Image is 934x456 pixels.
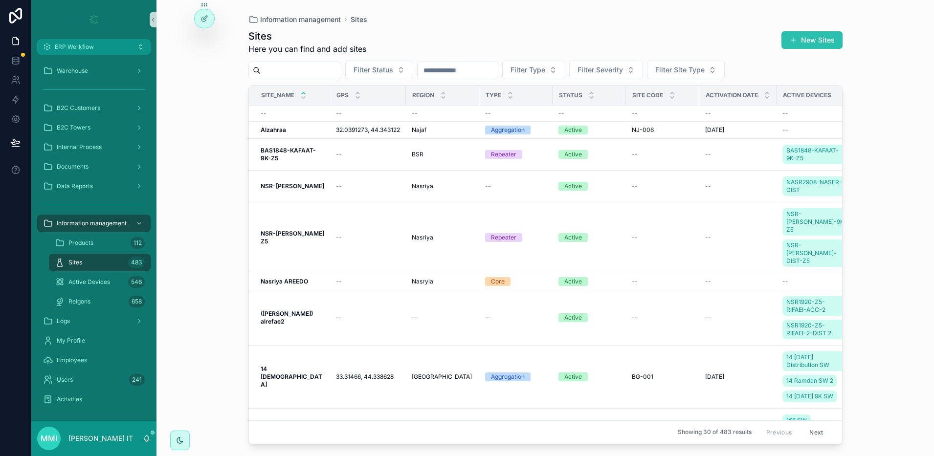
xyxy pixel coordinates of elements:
[632,182,638,190] span: --
[336,278,400,285] a: --
[782,109,788,117] span: --
[336,126,400,134] a: 32.0391273, 44.343122
[558,313,620,322] a: Active
[55,43,94,51] span: ERP Workflow
[57,317,70,325] span: Logs
[705,373,724,381] span: [DATE]
[558,372,620,381] a: Active
[336,182,400,190] a: --
[37,39,151,55] button: ERP Workflow
[412,109,418,117] span: --
[705,234,711,241] span: --
[705,278,711,285] span: --
[782,351,848,371] a: 14 [DATE] Distribution SW
[491,277,505,286] div: Core
[261,365,322,388] strong: 14 [DEMOGRAPHIC_DATA]
[336,314,342,322] span: --
[786,377,833,385] span: 14 Ramdan SW 2
[705,126,724,134] span: [DATE]
[632,278,638,285] span: --
[485,314,547,322] a: --
[57,67,88,75] span: Warehouse
[705,151,771,158] a: --
[782,208,848,236] a: NSR-[PERSON_NAME]-9K-Z5
[632,234,638,241] span: --
[786,241,844,265] span: NSR-[PERSON_NAME]-DIST-Z5
[68,434,133,443] p: [PERSON_NAME] IT
[705,314,771,322] a: --
[49,234,151,252] a: Products112
[261,278,324,285] a: Nasriya AREEDO
[41,433,57,444] span: MMI
[705,373,771,381] a: [DATE]
[783,91,831,99] span: Active Devices
[37,332,151,349] a: My Profile
[705,109,771,117] a: --
[412,182,473,190] a: Nasriya
[57,182,93,190] span: Data Reports
[564,182,582,191] div: Active
[336,314,400,322] a: --
[37,119,151,136] a: B2C Towers
[261,310,314,325] strong: ([PERSON_NAME]) alrefae2
[412,234,473,241] a: Nasriya
[412,314,418,322] span: --
[261,310,324,326] a: ([PERSON_NAME]) alrefae2
[705,278,771,285] a: --
[632,91,663,99] span: Site Code
[412,126,473,134] a: Najaf
[412,126,426,134] span: Najaf
[782,174,852,198] a: NASR2908-NASER-DIST
[632,151,638,158] span: --
[351,15,367,24] a: Sites
[705,182,771,190] a: --
[336,109,400,117] a: --
[782,278,788,285] span: --
[336,109,342,117] span: --
[786,322,844,337] span: NSR1920-Z5-RIFAEI-2-DIST 2
[786,298,844,314] span: NSR1920-Z5-RIFAEI-ACC-2
[558,233,620,242] a: Active
[57,376,73,384] span: Users
[632,234,693,241] a: --
[782,278,852,285] a: --
[57,219,127,227] span: Information management
[336,151,400,158] a: --
[564,313,582,322] div: Active
[485,314,491,322] span: --
[632,151,693,158] a: --
[57,356,87,364] span: Employees
[261,147,324,162] a: BAS1848-KAFAAT-9K-Z5
[786,147,844,162] span: BAS1848-KAFAAT-9K-Z5
[558,277,620,286] a: Active
[31,55,156,421] div: scrollable content
[511,65,545,75] span: Filter Type
[705,182,711,190] span: --
[786,392,833,400] span: 14 [DATE] 9K SW
[49,254,151,271] a: Sites483
[491,372,525,381] div: Aggregation
[37,351,151,369] a: Employees
[564,150,582,159] div: Active
[412,234,433,241] span: Nasriya
[336,182,342,190] span: --
[578,65,623,75] span: Filter Severity
[412,109,473,117] a: --
[345,61,413,79] button: Select Button
[558,182,620,191] a: Active
[485,182,491,190] span: --
[129,296,145,307] div: 658
[412,278,433,285] span: Nasryia
[485,109,491,117] span: --
[412,314,473,322] a: --
[68,298,90,305] span: Reigons
[782,296,848,316] a: NSR1920-Z5-RIFAEI-ACC-2
[37,99,151,117] a: B2C Customers
[564,233,582,242] div: Active
[632,126,654,134] span: NJ-006
[49,273,151,291] a: Active Devices546
[261,147,316,162] strong: BAS1848-KAFAAT-9K-Z5
[559,91,582,99] span: Status
[57,395,82,403] span: Activities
